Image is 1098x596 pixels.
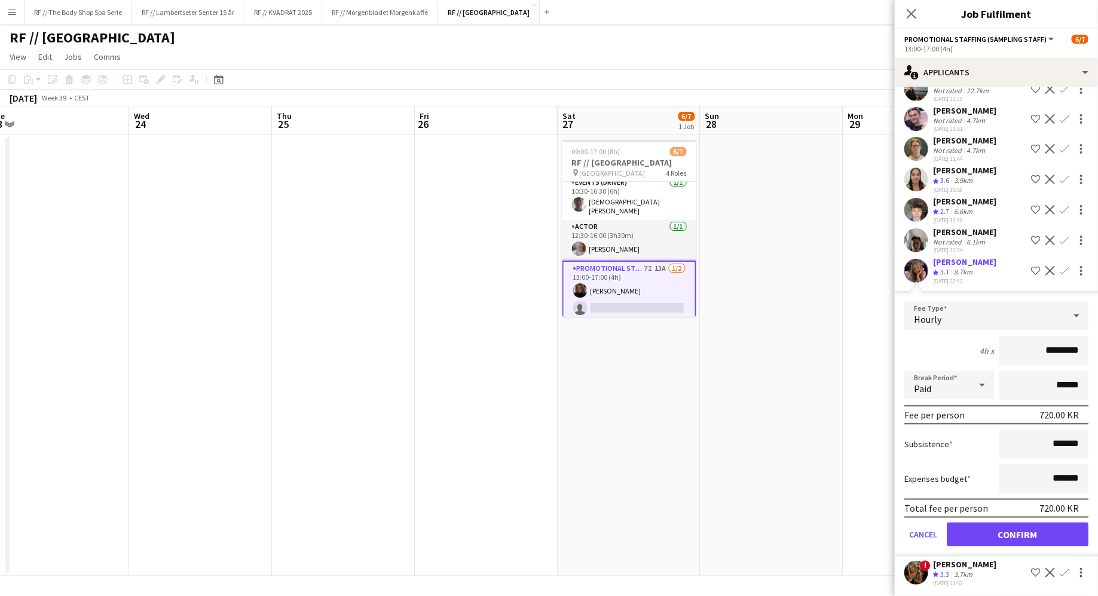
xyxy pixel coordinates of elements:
[562,157,696,168] h3: RF // [GEOGRAPHIC_DATA]
[846,117,864,131] span: 29
[933,579,996,587] div: [DATE] 00:52
[244,1,322,24] button: RF // KVADRAT 2025
[933,246,996,254] div: [DATE] 22:34
[38,51,52,62] span: Edit
[904,522,942,546] button: Cancel
[904,409,965,421] div: Fee per person
[64,51,82,62] span: Jobs
[322,1,438,24] button: RF // Morgenbladet Morgenkaffe
[904,35,1056,44] button: Promotional Staffing (Sampling Staff)
[89,49,126,65] a: Comms
[964,237,987,246] div: 6.1km
[59,49,87,65] a: Jobs
[1072,35,1088,44] span: 6/7
[1039,409,1079,421] div: 720.00 KR
[420,111,429,121] span: Fri
[952,207,975,217] div: 6.6km
[132,1,244,24] button: RF // Lambertseter Senter 15 år
[933,95,996,103] div: [DATE] 22:30
[438,1,540,24] button: RF // [GEOGRAPHIC_DATA]
[904,473,971,484] label: Expenses budget
[418,117,429,131] span: 26
[33,49,57,65] a: Edit
[964,146,987,155] div: 4.7km
[39,93,69,102] span: Week 39
[933,155,996,163] div: [DATE] 11:44
[895,6,1098,22] h3: Job Fulfilment
[980,346,994,356] div: 4h x
[562,140,696,317] app-job-card: 09:00-17:00 (8h)6/7RF // [GEOGRAPHIC_DATA] [GEOGRAPHIC_DATA]4 Roles[PERSON_NAME][PERSON_NAME]Even...
[678,112,695,121] span: 6/7
[947,522,1088,546] button: Confirm
[952,176,975,186] div: 3.9km
[904,44,1088,53] div: 13:00-17:00 (4h)
[933,86,964,95] div: Not rated
[562,261,696,321] app-card-role: Promotional Staffing (Sampling Staff)7I13A1/213:00-17:00 (4h)[PERSON_NAME]
[561,117,576,131] span: 27
[562,220,696,261] app-card-role: Actor1/112:30-16:00 (3h30m)[PERSON_NAME]
[933,165,996,176] div: [PERSON_NAME]
[940,207,949,216] span: 2.7
[940,570,949,579] span: 3.3
[848,111,864,121] span: Mon
[705,111,720,121] span: Sun
[562,111,576,121] span: Sat
[952,570,975,580] div: 3.7km
[10,51,26,62] span: View
[562,176,696,220] app-card-role: Events (Driver)1/110:30-16:30 (6h)[DEMOGRAPHIC_DATA][PERSON_NAME]
[964,116,987,125] div: 4.7km
[933,105,996,116] div: [PERSON_NAME]
[580,169,646,178] span: [GEOGRAPHIC_DATA]
[10,92,37,104] div: [DATE]
[25,1,132,24] button: RF // The Body Shop Spa Serie
[914,383,931,395] span: Paid
[940,267,949,276] span: 3.1
[275,117,292,131] span: 25
[933,256,996,267] div: [PERSON_NAME]
[933,125,996,133] div: [DATE] 21:51
[895,58,1098,87] div: Applicants
[10,29,175,47] h1: RF // [GEOGRAPHIC_DATA]
[933,196,996,207] div: [PERSON_NAME]
[933,135,996,146] div: [PERSON_NAME]
[933,146,964,155] div: Not rated
[920,560,931,571] span: !
[670,147,687,156] span: 6/7
[74,93,90,102] div: CEST
[132,117,149,131] span: 24
[952,267,975,277] div: 8.7km
[277,111,292,121] span: Thu
[933,216,996,224] div: [DATE] 13:40
[933,116,964,125] div: Not rated
[572,147,620,156] span: 09:00-17:00 (8h)
[933,559,996,570] div: [PERSON_NAME]
[134,111,149,121] span: Wed
[964,86,991,95] div: 22.7km
[679,122,695,131] div: 1 Job
[933,277,996,285] div: [DATE] 22:43
[5,49,31,65] a: View
[1039,502,1079,514] div: 720.00 KR
[904,502,988,514] div: Total fee per person
[933,186,996,194] div: [DATE] 15:56
[933,237,964,246] div: Not rated
[704,117,720,131] span: 28
[904,35,1047,44] span: Promotional Staffing (Sampling Staff)
[914,313,941,325] span: Hourly
[666,169,687,178] span: 4 Roles
[933,227,996,237] div: [PERSON_NAME]
[94,51,121,62] span: Comms
[940,176,949,185] span: 3.6
[904,439,953,450] label: Subsistence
